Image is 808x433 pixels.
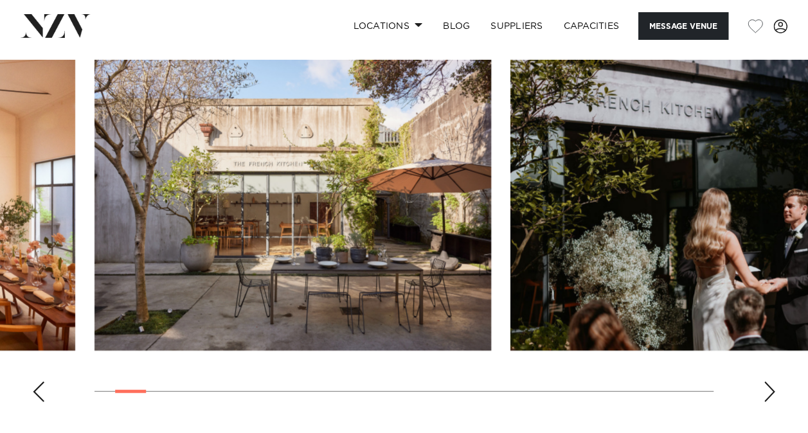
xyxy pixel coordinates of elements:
[480,12,553,40] a: SUPPLIERS
[21,14,91,37] img: nzv-logo.png
[638,12,728,40] button: Message Venue
[553,12,630,40] a: Capacities
[343,12,433,40] a: Locations
[94,60,491,351] swiper-slide: 2 / 30
[433,12,480,40] a: BLOG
